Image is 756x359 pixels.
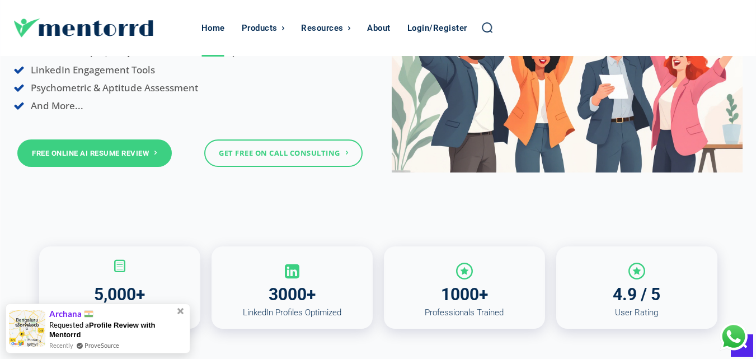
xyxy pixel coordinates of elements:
[31,63,155,76] span: LinkedIn Engagement Tools
[481,21,494,34] a: Search
[84,341,119,350] a: ProveSource
[13,18,196,38] a: Logo
[49,320,155,339] span: Requested a
[84,310,93,318] img: provesource country flag image
[50,285,189,305] p: 5,000+
[223,285,361,305] p: 3000+
[9,310,45,347] img: provesource social proof notification image
[31,99,83,112] span: And More...
[395,285,534,305] p: 1000+
[17,139,172,167] a: Free Online AI Resume Review
[31,81,198,94] span: Psychometric & Aptitude Assessment
[204,139,363,167] a: Get Free On Call Consulting
[567,307,706,318] p: User Rating
[49,341,73,350] span: Recently
[49,309,93,319] span: Archana
[567,285,706,305] p: 4.9 / 5
[49,321,155,339] span: Profile Review with Mentorrd
[223,307,361,318] p: LinkedIn Profiles Optimized
[720,323,748,351] div: Chat with Us
[395,307,534,318] p: Professionals Trained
